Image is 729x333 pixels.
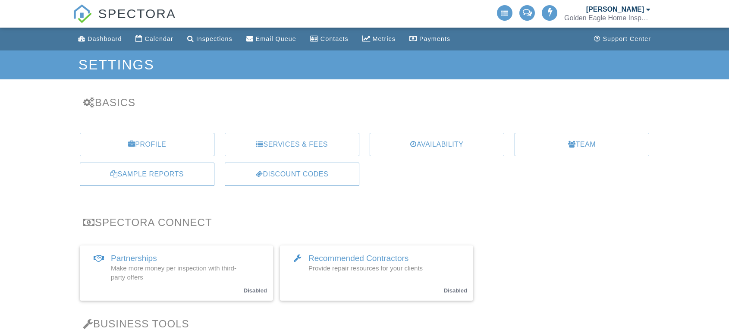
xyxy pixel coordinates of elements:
[256,35,296,42] div: Email Queue
[98,4,176,22] span: SPECTORA
[586,5,644,14] div: [PERSON_NAME]
[243,31,300,47] a: Email Queue
[83,318,646,330] h3: Business Tools
[370,133,504,156] a: Availability
[308,264,423,272] span: Provide repair resources for your clients
[83,97,646,108] h3: Basics
[515,133,649,156] a: Team
[111,254,157,263] span: Partnerships
[196,35,233,42] div: Inspections
[88,35,122,42] div: Dashboard
[244,287,267,294] small: Disabled
[591,31,654,47] a: Support Center
[145,35,173,42] div: Calendar
[419,35,450,42] div: Payments
[80,133,214,156] a: Profile
[80,163,214,186] a: Sample Reports
[80,245,273,301] a: Partnerships Make more money per inspection with third-party offers Disabled
[75,31,125,47] a: Dashboard
[280,245,473,301] a: Recommended Contractors Provide repair resources for your clients Disabled
[307,31,352,47] a: Contacts
[225,163,359,186] a: Discount Codes
[603,35,651,42] div: Support Center
[564,14,650,22] div: Golden Eagle Home Inspection, LLC
[79,57,650,72] h1: Settings
[359,31,399,47] a: Metrics
[132,31,176,47] a: Calendar
[406,31,454,47] a: Payments
[111,264,236,281] span: Make more money per inspection with third-party offers
[73,4,92,23] img: The Best Home Inspection Software - Spectora
[321,35,349,42] div: Contacts
[73,13,176,29] a: SPECTORA
[83,217,646,228] h3: Spectora Connect
[308,254,408,263] span: Recommended Contractors
[373,35,396,42] div: Metrics
[184,31,236,47] a: Inspections
[444,287,467,294] small: Disabled
[225,133,359,156] a: Services & Fees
